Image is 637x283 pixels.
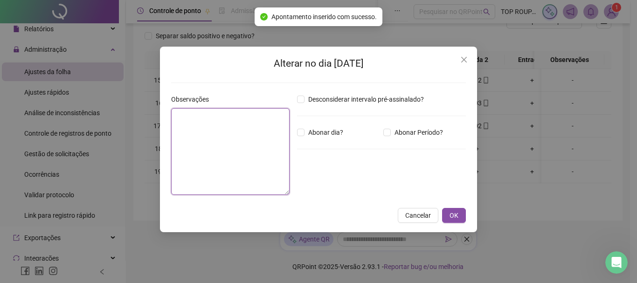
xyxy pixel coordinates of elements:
[391,127,447,138] span: Abonar Período?
[305,127,347,138] span: Abonar dia?
[457,52,471,67] button: Close
[171,56,466,71] h2: Alterar no dia [DATE]
[460,56,468,63] span: close
[171,94,215,104] label: Observações
[450,210,458,221] span: OK
[271,12,377,22] span: Apontamento inserido com sucesso.
[605,251,628,274] iframe: Intercom live chat
[405,210,431,221] span: Cancelar
[260,13,268,21] span: check-circle
[398,208,438,223] button: Cancelar
[305,94,428,104] span: Desconsiderar intervalo pré-assinalado?
[442,208,466,223] button: OK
